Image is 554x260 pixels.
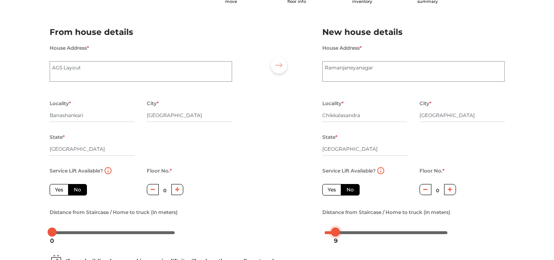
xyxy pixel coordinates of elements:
label: City [147,98,159,109]
label: Floor No. [419,166,445,176]
h2: New house details [322,25,505,39]
label: State [322,132,337,143]
label: Locality [322,98,344,109]
textarea: AGS Layout [50,61,232,82]
label: Locality [50,98,71,109]
div: 9 [331,234,341,248]
label: Yes [50,184,68,196]
h2: From house details [50,25,232,39]
label: Distance from Staircase / Home to truck (in meters) [50,207,178,218]
label: Service Lift Available? [322,166,376,176]
label: State [50,132,65,143]
label: Yes [322,184,341,196]
label: House Address [322,43,362,53]
textarea: Ramanjaneyanagar [322,61,505,82]
label: Distance from Staircase / Home to truck (in meters) [322,207,450,218]
label: Floor No. [147,166,172,176]
label: Service Lift Available? [50,166,103,176]
label: House Address [50,43,89,53]
label: City [419,98,431,109]
label: No [341,184,360,196]
label: No [68,184,87,196]
div: 0 [47,234,57,248]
